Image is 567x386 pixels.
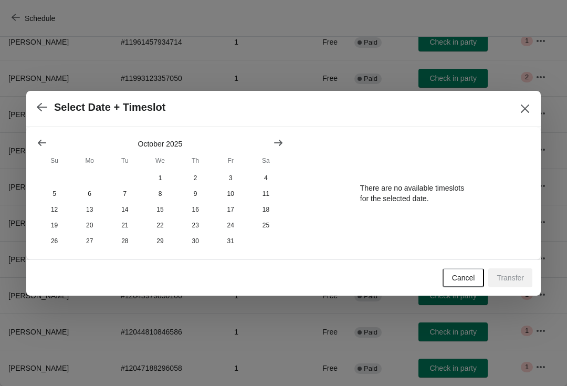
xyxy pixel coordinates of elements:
button: Saturday October 18 2025 [248,202,283,217]
button: Sunday October 5 2025 [37,186,72,202]
th: Monday [72,151,107,170]
button: Show next month, November 2025 [269,133,288,152]
th: Sunday [37,151,72,170]
button: Wednesday October 29 2025 [142,233,177,249]
button: Tuesday October 14 2025 [107,202,142,217]
span: Cancel [452,274,475,282]
button: Tuesday October 7 2025 [107,186,142,202]
button: Tuesday October 28 2025 [107,233,142,249]
button: Monday October 6 2025 [72,186,107,202]
h2: Select Date + Timeslot [54,101,166,113]
th: Tuesday [107,151,142,170]
button: Sunday October 26 2025 [37,233,72,249]
button: Friday October 24 2025 [213,217,248,233]
th: Friday [213,151,248,170]
button: Wednesday October 22 2025 [142,217,177,233]
button: Friday October 31 2025 [213,233,248,249]
button: Close [516,99,534,118]
button: Sunday October 19 2025 [37,217,72,233]
button: Thursday October 2 2025 [178,170,213,186]
button: Thursday October 9 2025 [178,186,213,202]
button: Friday October 3 2025 [213,170,248,186]
button: Friday October 17 2025 [213,202,248,217]
button: Saturday October 11 2025 [248,186,283,202]
th: Wednesday [142,151,177,170]
button: Cancel [443,268,485,287]
p: There are no available timeslots for the selected date. [360,183,464,204]
button: Show previous month, September 2025 [33,133,51,152]
button: Monday October 20 2025 [72,217,107,233]
button: Thursday October 16 2025 [178,202,213,217]
button: Thursday October 23 2025 [178,217,213,233]
button: Monday October 27 2025 [72,233,107,249]
button: Saturday October 25 2025 [248,217,283,233]
button: Monday October 13 2025 [72,202,107,217]
th: Thursday [178,151,213,170]
button: Tuesday October 21 2025 [107,217,142,233]
button: Saturday October 4 2025 [248,170,283,186]
button: Sunday October 12 2025 [37,202,72,217]
button: Wednesday October 1 2025 [142,170,177,186]
button: Thursday October 30 2025 [178,233,213,249]
button: Friday October 10 2025 [213,186,248,202]
button: Wednesday October 8 2025 [142,186,177,202]
button: Wednesday October 15 2025 [142,202,177,217]
th: Saturday [248,151,283,170]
